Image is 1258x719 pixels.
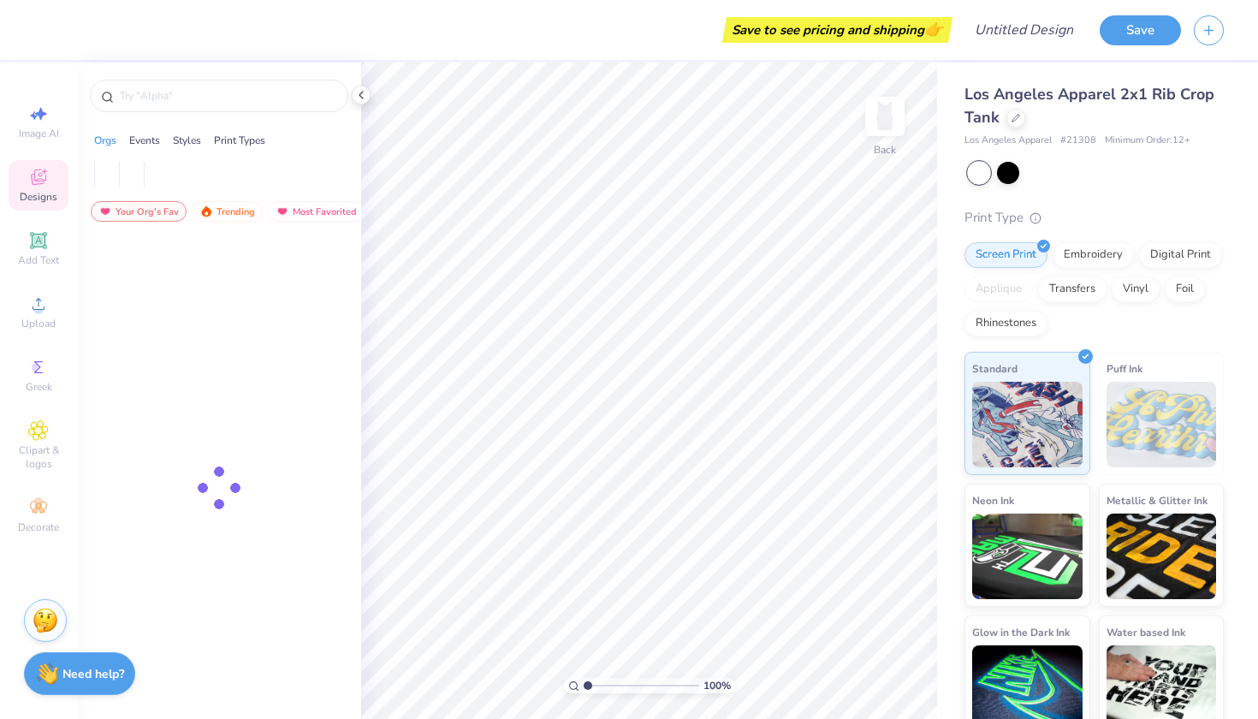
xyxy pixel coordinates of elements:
div: Print Type [964,208,1224,228]
span: 👉 [924,19,943,39]
span: Clipart & logos [9,443,68,471]
img: Puff Ink [1107,382,1217,467]
img: Back [868,99,902,134]
span: # 21308 [1060,134,1096,148]
span: Los Angeles Apparel [964,134,1052,148]
button: Save [1100,15,1181,45]
span: Decorate [18,520,59,534]
span: Standard [972,359,1018,377]
img: Metallic & Glitter Ink [1107,514,1217,599]
img: trending.gif [199,205,213,217]
span: Water based Ink [1107,623,1185,641]
span: 100 % [703,678,731,693]
div: Digital Print [1139,242,1222,268]
div: Print Types [214,133,265,148]
div: Foil [1165,276,1205,302]
div: Rhinestones [964,311,1047,336]
span: Los Angeles Apparel 2x1 Rib Crop Tank [964,84,1214,128]
img: most_fav.gif [276,205,289,217]
img: Neon Ink [972,514,1083,599]
span: Metallic & Glitter Ink [1107,491,1208,509]
span: Designs [20,190,57,204]
span: Greek [26,380,52,394]
div: Back [874,142,896,157]
span: Neon Ink [972,491,1014,509]
div: Screen Print [964,242,1047,268]
img: Standard [972,382,1083,467]
strong: Need help? [62,666,124,682]
img: most_fav.gif [98,205,112,217]
div: Events [129,133,160,148]
span: Glow in the Dark Ink [972,623,1070,641]
div: Trending [192,201,263,222]
div: Your Org's Fav [91,201,187,222]
div: Save to see pricing and shipping [727,17,948,43]
div: Embroidery [1053,242,1134,268]
div: Styles [173,133,201,148]
div: Transfers [1038,276,1107,302]
div: Orgs [94,133,116,148]
div: Most Favorited [268,201,365,222]
span: Minimum Order: 12 + [1105,134,1190,148]
input: Try "Alpha" [118,87,337,104]
div: Applique [964,276,1033,302]
input: Untitled Design [961,13,1087,47]
span: Image AI [19,127,59,140]
span: Puff Ink [1107,359,1142,377]
div: Vinyl [1112,276,1160,302]
span: Add Text [18,253,59,267]
span: Upload [21,317,56,330]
